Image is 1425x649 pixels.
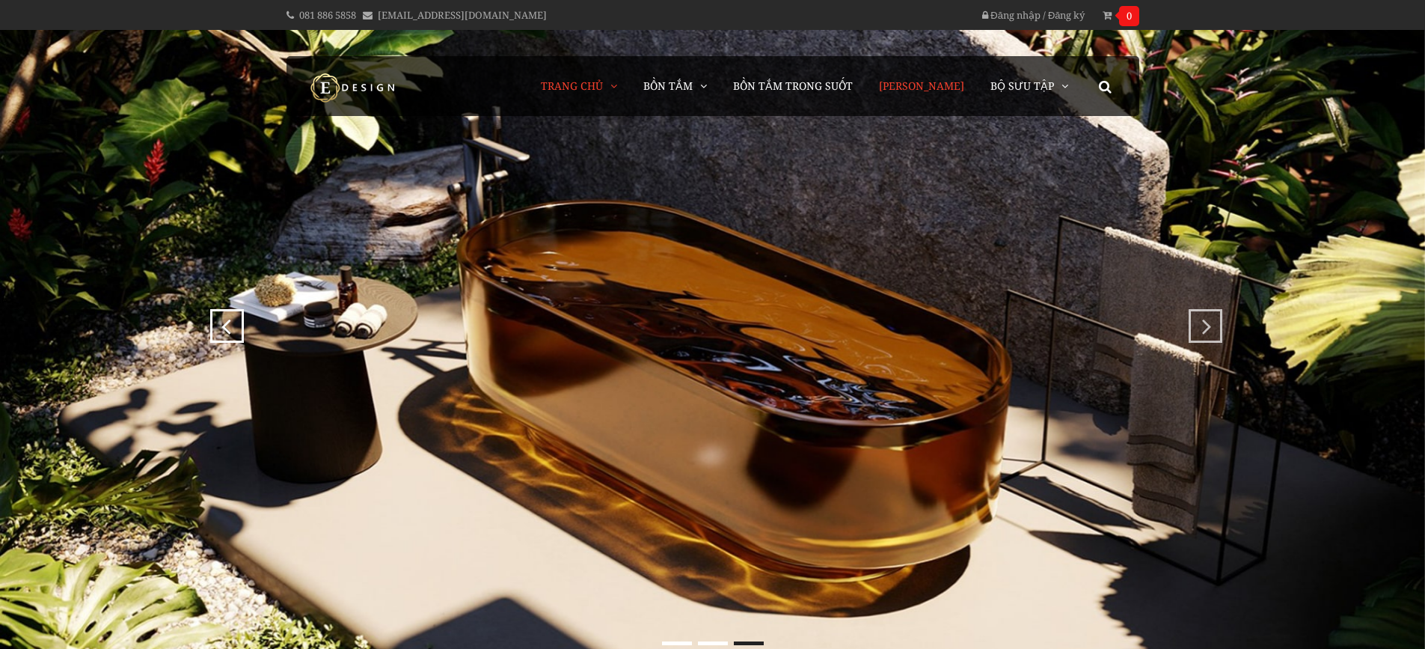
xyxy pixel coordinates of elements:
[632,56,718,116] a: Bồn Tắm
[1119,6,1139,26] span: 0
[541,79,603,93] span: Trang chủ
[1043,8,1046,22] span: /
[979,56,1079,116] a: Bộ Sưu Tập
[879,79,964,93] span: [PERSON_NAME]
[298,73,410,103] img: logo Kreiner Germany - Edesign Interior
[533,56,628,116] a: Trang chủ
[378,8,547,22] a: [EMAIL_ADDRESS][DOMAIN_NAME]
[299,8,356,22] a: 081 886 5858
[733,79,853,93] span: Bồn Tắm Trong Suốt
[722,56,864,116] a: Bồn Tắm Trong Suốt
[990,79,1054,93] span: Bộ Sưu Tập
[643,79,693,93] span: Bồn Tắm
[868,56,975,116] a: [PERSON_NAME]
[214,309,233,328] div: prev
[1192,309,1211,328] div: next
